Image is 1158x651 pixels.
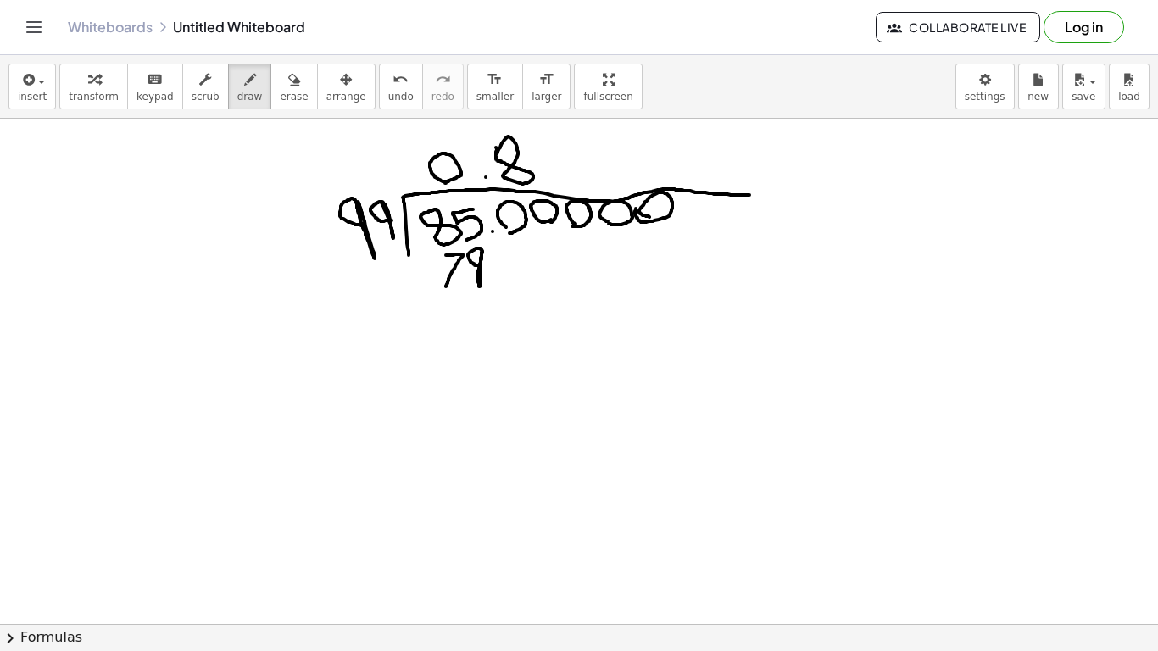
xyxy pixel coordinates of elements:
button: settings [955,64,1015,109]
i: undo [392,70,409,90]
button: Toggle navigation [20,14,47,41]
span: erase [280,91,308,103]
button: erase [270,64,317,109]
button: arrange [317,64,376,109]
button: undoundo [379,64,423,109]
i: keyboard [147,70,163,90]
button: format_sizelarger [522,64,571,109]
button: keyboardkeypad [127,64,183,109]
span: insert [18,91,47,103]
button: transform [59,64,128,109]
button: draw [228,64,272,109]
button: fullscreen [574,64,642,109]
span: fullscreen [583,91,632,103]
button: scrub [182,64,229,109]
span: keypad [136,91,174,103]
button: save [1062,64,1105,109]
button: load [1109,64,1150,109]
span: scrub [192,91,220,103]
span: smaller [476,91,514,103]
button: Collaborate Live [876,12,1040,42]
i: format_size [487,70,503,90]
button: Log in [1044,11,1124,43]
span: arrange [326,91,366,103]
a: Whiteboards [68,19,153,36]
span: redo [431,91,454,103]
span: new [1027,91,1049,103]
span: transform [69,91,119,103]
span: larger [532,91,561,103]
span: draw [237,91,263,103]
span: Collaborate Live [890,19,1026,35]
button: new [1018,64,1059,109]
span: undo [388,91,414,103]
button: insert [8,64,56,109]
span: load [1118,91,1140,103]
i: format_size [538,70,554,90]
span: save [1072,91,1095,103]
i: redo [435,70,451,90]
button: redoredo [422,64,464,109]
span: settings [965,91,1005,103]
button: format_sizesmaller [467,64,523,109]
